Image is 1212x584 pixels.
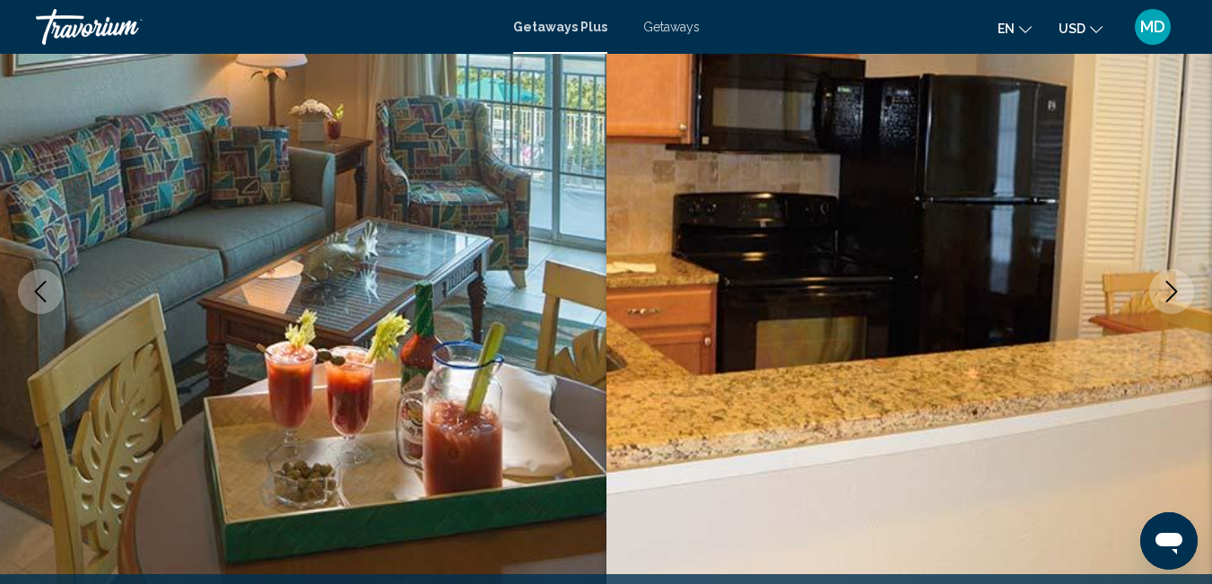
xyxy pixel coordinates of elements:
span: USD [1059,22,1086,36]
a: Travorium [36,9,495,45]
button: User Menu [1129,8,1176,46]
iframe: Przycisk umożliwiający otwarcie okna komunikatora [1140,512,1198,570]
a: Getaways Plus [513,20,607,34]
span: MD [1140,18,1165,36]
button: Previous image [18,269,63,314]
button: Next image [1149,269,1194,314]
span: en [998,22,1015,36]
a: Getaways [643,20,700,34]
button: Change currency [1059,15,1103,41]
button: Change language [998,15,1032,41]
